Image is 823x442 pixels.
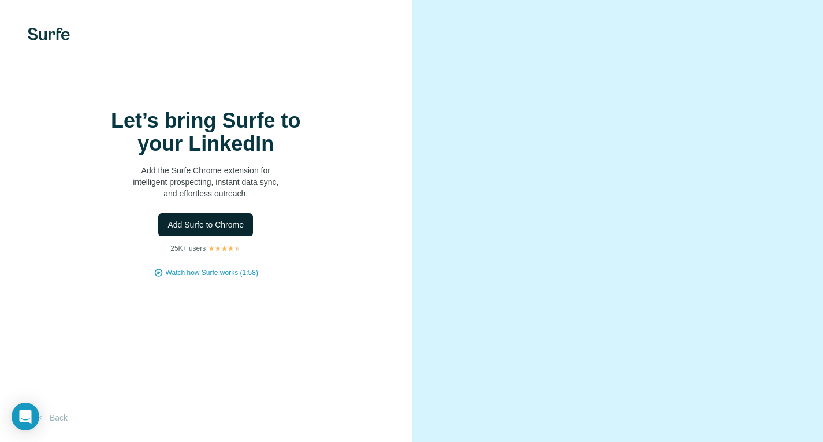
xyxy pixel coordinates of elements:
span: Add Surfe to Chrome [167,219,244,231]
h1: Let’s bring Surfe to your LinkedIn [90,109,321,155]
img: Surfe's logo [28,28,70,40]
button: Add Surfe to Chrome [158,213,253,236]
img: Rating Stars [208,245,241,252]
p: Add the Surfe Chrome extension for intelligent prospecting, instant data sync, and effortless out... [90,165,321,199]
button: Back [28,407,76,428]
p: 25K+ users [170,243,206,254]
div: Open Intercom Messenger [12,403,39,430]
button: Watch how Surfe works (1:58) [166,268,258,278]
